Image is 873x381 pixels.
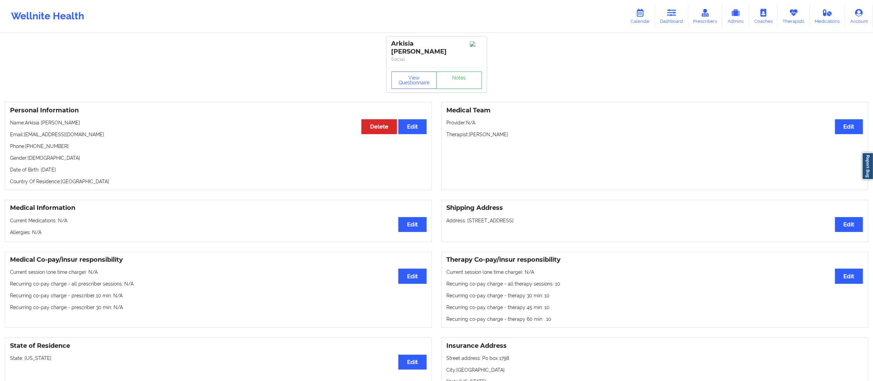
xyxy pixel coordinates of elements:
p: Allergies: N/A [10,229,427,236]
a: Dashboard [655,5,688,28]
button: Edit [835,269,863,284]
h3: Therapy Co-pay/insur responsibility [447,256,863,264]
a: Calendar [625,5,655,28]
img: Image%2Fplaceholer-image.png [470,41,482,47]
p: Street address: Po box 1798 [447,355,863,362]
h3: Shipping Address [447,204,863,212]
p: Name: Arkisia [PERSON_NAME] [10,119,427,126]
button: Delete [361,119,397,134]
div: Arkisia [PERSON_NAME] [391,40,482,56]
h3: Insurance Address [447,342,863,350]
p: Therapist: [PERSON_NAME] [447,131,863,138]
button: View Questionnaire [391,72,437,89]
p: Country Of Residence: [GEOGRAPHIC_DATA] [10,178,427,185]
p: Recurring co-pay charge - therapy 60 min : 10 [447,316,863,323]
h3: Medical Team [447,106,863,114]
a: Coaches [749,5,778,28]
h3: Medical Information [10,204,427,212]
a: Notes [436,72,482,89]
p: Recurring co-pay charge - all therapy sessions : 10 [447,280,863,287]
p: Recurring co-pay charge - prescriber 30 min : N/A [10,304,427,311]
button: Edit [398,217,426,232]
p: City: [GEOGRAPHIC_DATA] [447,366,863,373]
p: State: [US_STATE] [10,355,427,362]
p: Address: [STREET_ADDRESS] [447,217,863,224]
p: Recurring co-pay charge - all prescriber sessions : N/A [10,280,427,287]
a: Account [845,5,873,28]
a: Therapists [778,5,810,28]
p: Recurring co-pay charge - therapy 45 min : 10 [447,304,863,311]
p: Recurring co-pay charge - prescriber 10 min : N/A [10,292,427,299]
h3: Personal Information [10,106,427,114]
button: Edit [398,355,426,370]
p: Email: [EMAIL_ADDRESS][DOMAIN_NAME] [10,131,427,138]
a: Medications [810,5,845,28]
p: Social [391,56,482,63]
h3: Medical Co-pay/insur responsibility [10,256,427,264]
h3: State of Residence [10,342,427,350]
button: Edit [398,119,426,134]
button: Edit [835,119,863,134]
a: Admins [722,5,749,28]
button: Edit [398,269,426,284]
p: Provider: N/A [447,119,863,126]
a: Prescribers [688,5,722,28]
a: Report Bug [862,152,873,180]
button: Edit [835,217,863,232]
p: Current Medications: N/A [10,217,427,224]
p: Current session (one time charge): N/A [10,269,427,276]
p: Current session (one time charge): N/A [447,269,863,276]
p: Phone: [PHONE_NUMBER] [10,143,427,150]
p: Gender: [DEMOGRAPHIC_DATA] [10,155,427,161]
p: Recurring co-pay charge - therapy 30 min : 10 [447,292,863,299]
p: Date of Birth: [DATE] [10,166,427,173]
